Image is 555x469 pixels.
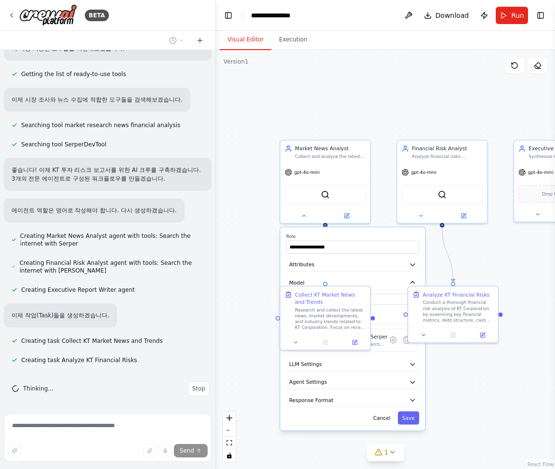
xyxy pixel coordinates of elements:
[12,95,183,104] p: 이제 시장 조사와 뉴스 수집에 적합한 도구들을 검색해보겠습니다.
[423,300,494,323] div: Conduct a thorough financial risk analysis of KT Corporation by examining key financial metrics, ...
[286,358,419,371] button: LLM Settings
[286,393,419,407] button: Response Format
[223,449,236,462] button: toggle interactivity
[21,141,106,148] span: Searching tool SerperDevTool
[386,333,399,346] button: Configure tool
[21,70,126,78] span: Getting the list of ready-to-use tools
[192,385,205,392] span: Stop
[295,145,366,152] div: Market News Analyst
[321,190,330,199] img: SerperDevTool
[326,211,368,220] button: Open in side panel
[396,140,488,223] div: Financial Risk AnalystAnalyze financial risks associated with KT Corporation by examining financi...
[384,447,389,457] span: 1
[192,35,208,46] button: Start a new chat
[21,337,163,345] span: Creating task Collect KT Market News and Trends
[85,10,109,21] div: BETA
[438,227,457,282] g: Edge from 9ccbd9aa-6e09-45ff-a9cf-6fbe4fe25bb8 to 28327970-c609-4b5d-8801-271a22f29c7a
[438,190,447,199] img: SerperDevTool
[20,232,204,248] span: Creating Market News Analyst agent with tools: Search the internet with Serper
[367,443,404,461] button: 1
[289,361,322,368] span: LLM Settings
[400,333,413,346] button: Delete tool
[279,140,370,223] div: Market News AnalystCollect and analyze the latest market news, industry trends, and relevant mark...
[412,154,483,159] div: Analyze financial risks associated with KT Corporation by examining financial statements, debt le...
[436,11,469,20] span: Download
[21,356,137,364] span: Creating task Analyze KT Financial Risks
[159,444,172,457] button: Click to speak your automation idea
[222,9,235,22] button: Hide left sidebar
[21,121,180,129] span: Searching tool market research news financial analysis
[220,30,271,50] button: Visual Editor
[19,4,77,26] img: Logo
[408,286,499,343] div: Analyze KT Financial RisksConduct a thorough financial risk analysis of KT Corporation by examini...
[286,258,419,272] button: Attributes
[496,7,528,24] button: Run
[286,276,419,289] button: Model
[411,169,436,175] span: gpt-4o-mini
[223,412,236,462] div: React Flow controls
[437,331,468,339] button: No output available
[294,169,320,175] span: gpt-4o-mini
[188,381,210,396] button: Stop
[12,166,204,183] p: 좋습니다! 이제 KT 투자 리스크 보고서를 위한 AI 크루를 구축하겠습니다. 3개의 전문 에이전트로 구성된 워크플로우를 만들겠습니다.
[23,385,53,392] span: Thinking...
[165,35,188,46] button: Switch to previous chat
[289,396,333,404] span: Response Format
[534,9,547,22] button: Show right sidebar
[295,154,366,159] div: Collect and analyze the latest market news, industry trends, and relevant market information abou...
[12,206,177,215] p: 에이전트 역할은 영어로 작성해야 합니다. 다시 생성하겠습니다.
[423,291,490,298] div: Analyze KT Financial Risks
[528,169,554,175] span: gpt-4o-mini
[289,378,327,386] span: Agent Settings
[224,58,249,65] div: Version 1
[180,447,194,455] span: Send
[279,286,370,351] div: Collect KT Market News and TrendsResearch and collect the latest news, market developments, and i...
[223,437,236,449] button: fit view
[286,376,419,389] button: Agent Settings
[12,311,109,320] p: 이제 작업(Task)들을 생성하겠습니다.
[251,11,299,20] nav: breadcrumb
[289,261,314,268] span: Attributes
[398,411,419,424] button: Save
[223,412,236,424] button: zoom in
[21,286,135,294] span: Creating Executive Report Writer agent
[295,307,366,331] div: Research and collect the latest news, market developments, and industry trends related to KT Corp...
[286,233,419,239] label: Role
[528,462,554,467] a: React Flow attribution
[420,7,473,24] button: Download
[412,145,483,152] div: Financial Risk Analyst
[342,338,367,347] button: Open in side panel
[443,211,484,220] button: Open in side panel
[143,444,157,457] button: Upload files
[369,411,395,424] button: Cancel
[8,444,21,457] button: Improve this prompt
[307,341,387,347] div: A tool that can be used to search the internet with a search_query. Supports different search typ...
[511,11,524,20] span: Run
[19,259,204,274] span: Creating Financial Risk Analyst agent with tools: Search the internet with [PERSON_NAME]
[289,279,304,286] span: Model
[271,30,315,50] button: Execution
[470,331,495,339] button: Open in side panel
[174,444,208,457] button: Send
[310,338,341,347] button: No output available
[295,291,366,305] div: Collect KT Market News and Trends
[223,424,236,437] button: zoom out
